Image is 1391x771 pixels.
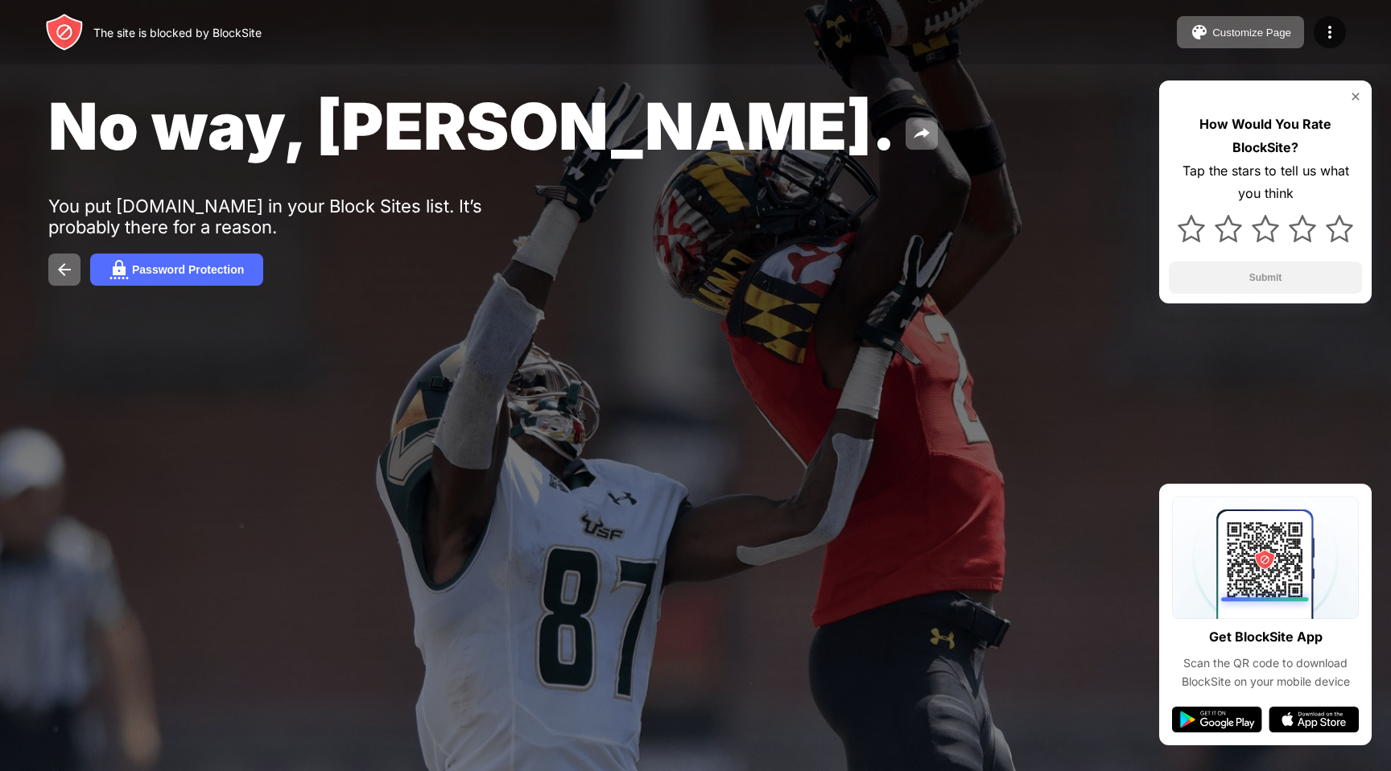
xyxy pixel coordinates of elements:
[1172,654,1359,691] div: Scan the QR code to download BlockSite on your mobile device
[1169,159,1362,206] div: Tap the stars to tell us what you think
[1169,113,1362,159] div: How Would You Rate BlockSite?
[48,87,896,165] span: No way, [PERSON_NAME].
[1289,215,1316,242] img: star.svg
[45,13,84,52] img: header-logo.svg
[1169,262,1362,294] button: Submit
[1215,215,1242,242] img: star.svg
[1349,90,1362,103] img: rate-us-close.svg
[1212,27,1291,39] div: Customize Page
[1190,23,1209,42] img: pallet.svg
[1177,16,1304,48] button: Customize Page
[55,260,74,279] img: back.svg
[90,254,263,286] button: Password Protection
[1326,215,1353,242] img: star.svg
[109,260,129,279] img: password.svg
[1269,707,1359,732] img: app-store.svg
[1172,497,1359,619] img: qrcode.svg
[48,196,546,237] div: You put [DOMAIN_NAME] in your Block Sites list. It’s probably there for a reason.
[1252,215,1279,242] img: star.svg
[912,124,931,143] img: share.svg
[1172,707,1262,732] img: google-play.svg
[1320,23,1339,42] img: menu-icon.svg
[93,26,262,39] div: The site is blocked by BlockSite
[132,263,244,276] div: Password Protection
[1178,215,1205,242] img: star.svg
[1209,625,1323,649] div: Get BlockSite App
